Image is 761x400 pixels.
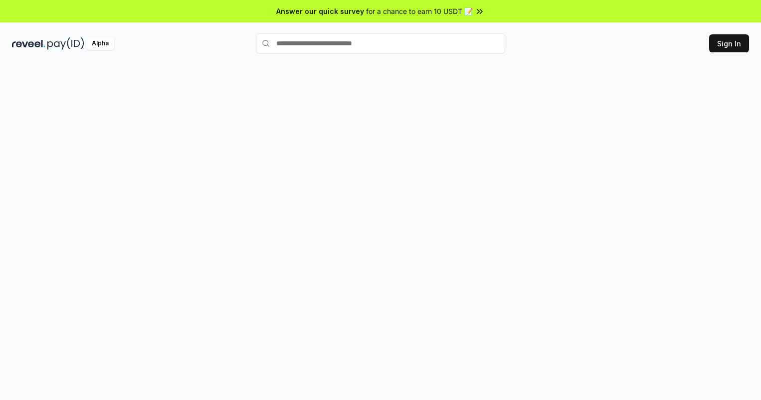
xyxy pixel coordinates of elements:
div: Alpha [86,37,114,50]
button: Sign In [709,34,749,52]
img: reveel_dark [12,37,45,50]
span: Answer our quick survey [276,6,364,16]
span: for a chance to earn 10 USDT 📝 [366,6,473,16]
img: pay_id [47,37,84,50]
